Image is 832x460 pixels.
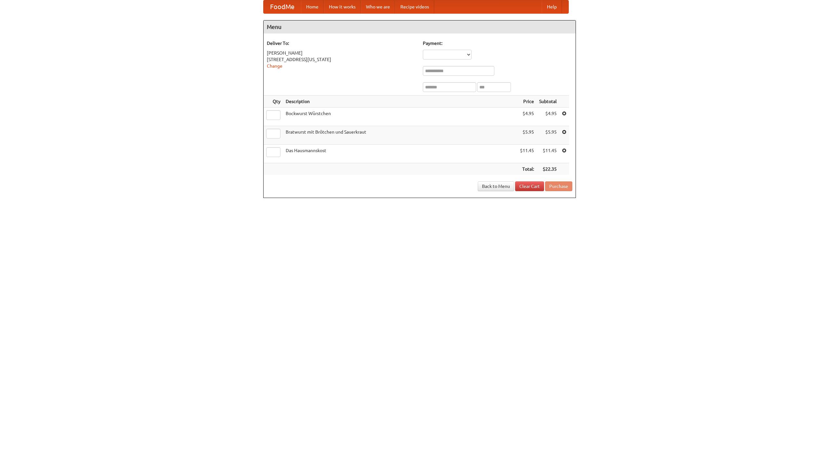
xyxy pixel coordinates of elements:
[515,181,544,191] a: Clear Cart
[301,0,324,13] a: Home
[283,126,517,145] td: Bratwurst mit Brötchen und Sauerkraut
[264,96,283,108] th: Qty
[267,63,282,69] a: Change
[324,0,361,13] a: How it works
[283,96,517,108] th: Description
[423,40,572,46] h5: Payment:
[537,145,559,163] td: $11.45
[545,181,572,191] button: Purchase
[283,145,517,163] td: Das Hausmannskost
[283,108,517,126] td: Bockwurst Würstchen
[537,96,559,108] th: Subtotal
[517,96,537,108] th: Price
[267,40,416,46] h5: Deliver To:
[395,0,434,13] a: Recipe videos
[267,56,416,63] div: [STREET_ADDRESS][US_STATE]
[267,50,416,56] div: [PERSON_NAME]
[537,108,559,126] td: $4.95
[478,181,514,191] a: Back to Menu
[517,126,537,145] td: $5.95
[537,163,559,175] th: $22.35
[517,108,537,126] td: $4.95
[517,145,537,163] td: $11.45
[264,0,301,13] a: FoodMe
[537,126,559,145] td: $5.95
[517,163,537,175] th: Total:
[361,0,395,13] a: Who we are
[264,20,576,33] h4: Menu
[542,0,562,13] a: Help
